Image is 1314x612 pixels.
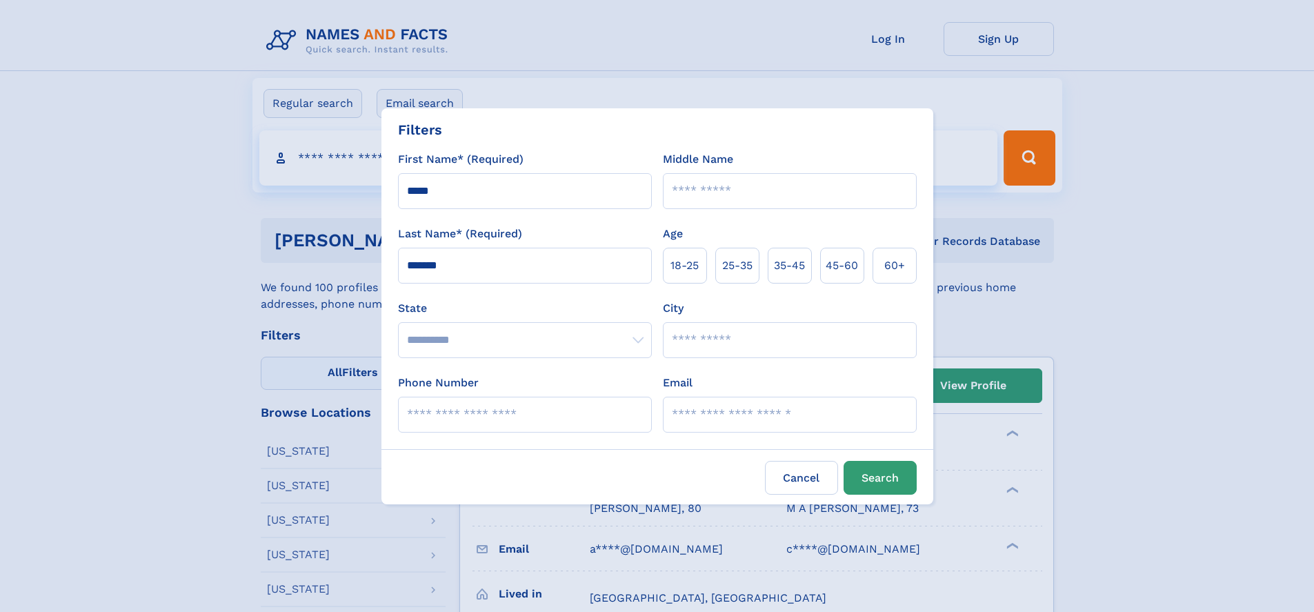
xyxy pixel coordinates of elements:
[663,226,683,242] label: Age
[398,300,652,317] label: State
[826,257,858,274] span: 45‑60
[663,300,684,317] label: City
[670,257,699,274] span: 18‑25
[884,257,905,274] span: 60+
[663,151,733,168] label: Middle Name
[398,375,479,391] label: Phone Number
[398,226,522,242] label: Last Name* (Required)
[774,257,805,274] span: 35‑45
[398,119,442,140] div: Filters
[398,151,524,168] label: First Name* (Required)
[765,461,838,495] label: Cancel
[844,461,917,495] button: Search
[663,375,693,391] label: Email
[722,257,753,274] span: 25‑35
